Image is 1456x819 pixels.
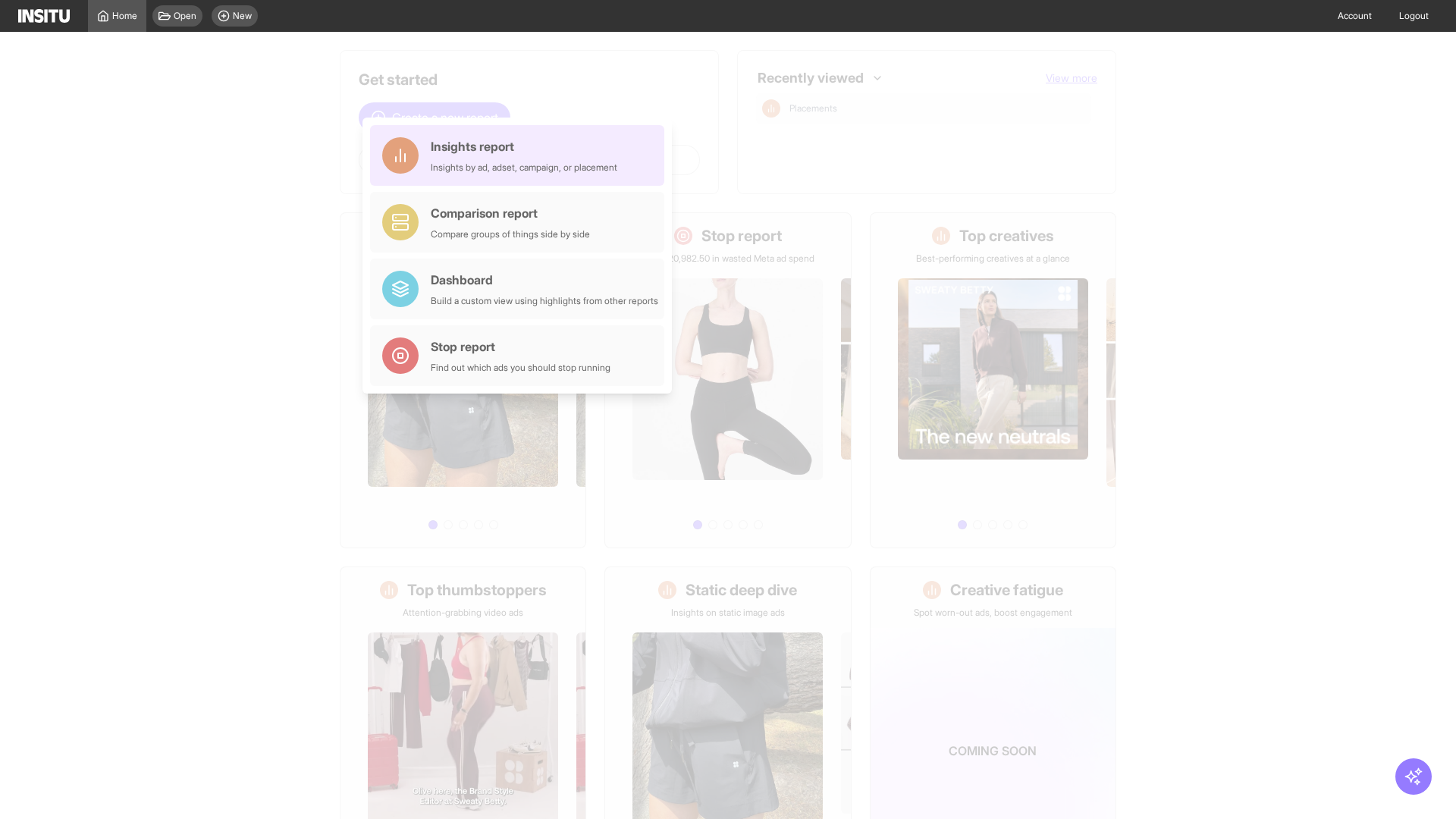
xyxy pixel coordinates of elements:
[431,228,590,240] div: Compare groups of things side by side
[431,295,658,307] div: Build a custom view using highlights from other reports
[431,337,610,356] div: Stop report
[112,10,137,22] span: Home
[18,9,70,23] img: Logo
[431,137,617,155] div: Insights report
[431,162,617,174] div: Insights by ad, adset, campaign, or placement
[233,10,252,22] span: New
[174,10,196,22] span: Open
[431,362,610,374] div: Find out which ads you should stop running
[431,271,658,289] div: Dashboard
[431,204,590,222] div: Comparison report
